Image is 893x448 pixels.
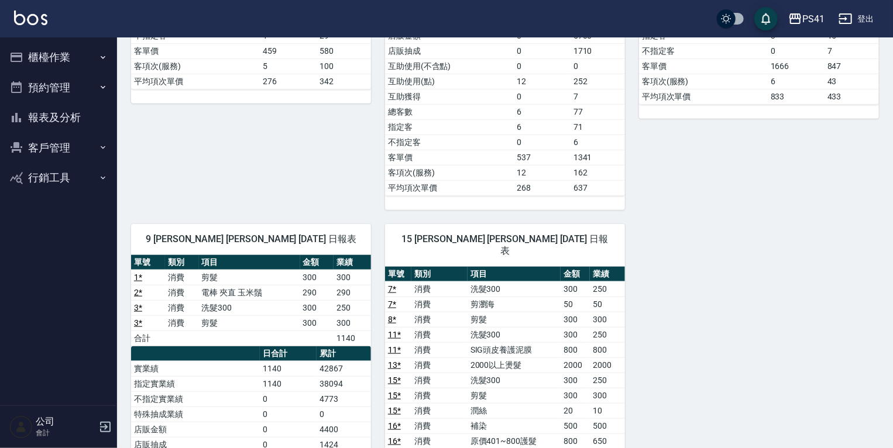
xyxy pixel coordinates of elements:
[131,43,260,58] td: 客單價
[411,418,467,433] td: 消費
[468,267,561,282] th: 項目
[411,312,467,327] td: 消費
[639,89,768,104] td: 平均項次單價
[590,418,625,433] td: 500
[300,270,334,285] td: 300
[165,255,199,270] th: 類別
[131,255,371,346] table: a dense table
[317,58,371,74] td: 100
[334,285,371,300] td: 290
[385,119,514,135] td: 指定客
[768,43,825,58] td: 0
[317,361,371,376] td: 42867
[639,43,768,58] td: 不指定客
[514,180,571,195] td: 268
[260,58,317,74] td: 5
[561,267,590,282] th: 金額
[468,403,561,418] td: 潤絲
[260,422,317,437] td: 0
[385,150,514,165] td: 客單價
[385,89,514,104] td: 互助獲得
[411,342,467,357] td: 消費
[468,281,561,297] td: 洗髮300
[590,373,625,388] td: 250
[317,422,371,437] td: 4400
[468,312,561,327] td: 剪髮
[468,388,561,403] td: 剪髮
[165,315,199,330] td: 消費
[825,58,879,74] td: 847
[571,43,625,58] td: 1710
[199,255,300,270] th: 項目
[825,43,879,58] td: 7
[561,342,590,357] td: 800
[131,422,260,437] td: 店販金額
[199,315,300,330] td: 剪髮
[317,346,371,361] th: 累計
[571,180,625,195] td: 637
[468,327,561,342] td: 洗髮300
[260,74,317,89] td: 276
[754,7,778,30] button: save
[300,300,334,315] td: 300
[300,315,334,330] td: 300
[514,135,571,150] td: 0
[334,270,371,285] td: 300
[260,43,317,58] td: 459
[590,403,625,418] td: 10
[514,104,571,119] td: 6
[561,403,590,418] td: 20
[514,150,571,165] td: 537
[9,415,33,439] img: Person
[590,357,625,373] td: 2000
[561,327,590,342] td: 300
[411,403,467,418] td: 消費
[260,346,317,361] th: 日合計
[5,163,112,193] button: 行銷工具
[5,42,112,73] button: 櫃檯作業
[825,74,879,89] td: 43
[385,165,514,180] td: 客項次(服務)
[385,74,514,89] td: 互助使用(點)
[334,255,371,270] th: 業績
[571,150,625,165] td: 1341
[468,357,561,373] td: 2000以上燙髮
[514,58,571,74] td: 0
[199,285,300,300] td: 電棒 夾直 玉米鬚
[131,58,260,74] td: 客項次(服務)
[571,74,625,89] td: 252
[411,297,467,312] td: 消費
[199,300,300,315] td: 洗髮300
[825,89,879,104] td: 433
[300,255,334,270] th: 金額
[411,373,467,388] td: 消費
[260,376,317,391] td: 1140
[131,255,165,270] th: 單號
[571,165,625,180] td: 162
[468,342,561,357] td: SIG頭皮養護泥膜
[260,406,317,422] td: 0
[317,376,371,391] td: 38094
[514,43,571,58] td: 0
[802,12,825,26] div: PS41
[5,102,112,133] button: 報表及分析
[199,270,300,285] td: 剪髮
[768,89,825,104] td: 833
[165,285,199,300] td: 消費
[571,119,625,135] td: 71
[131,376,260,391] td: 指定實業績
[260,391,317,406] td: 0
[590,388,625,403] td: 300
[561,297,590,312] td: 50
[590,327,625,342] td: 250
[768,74,825,89] td: 6
[317,406,371,422] td: 0
[399,233,611,257] span: 15 [PERSON_NAME] [PERSON_NAME] [DATE] 日報表
[411,281,467,297] td: 消費
[131,391,260,406] td: 不指定實業績
[561,418,590,433] td: 500
[411,357,467,373] td: 消費
[131,361,260,376] td: 實業績
[131,330,165,346] td: 合計
[334,330,371,346] td: 1140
